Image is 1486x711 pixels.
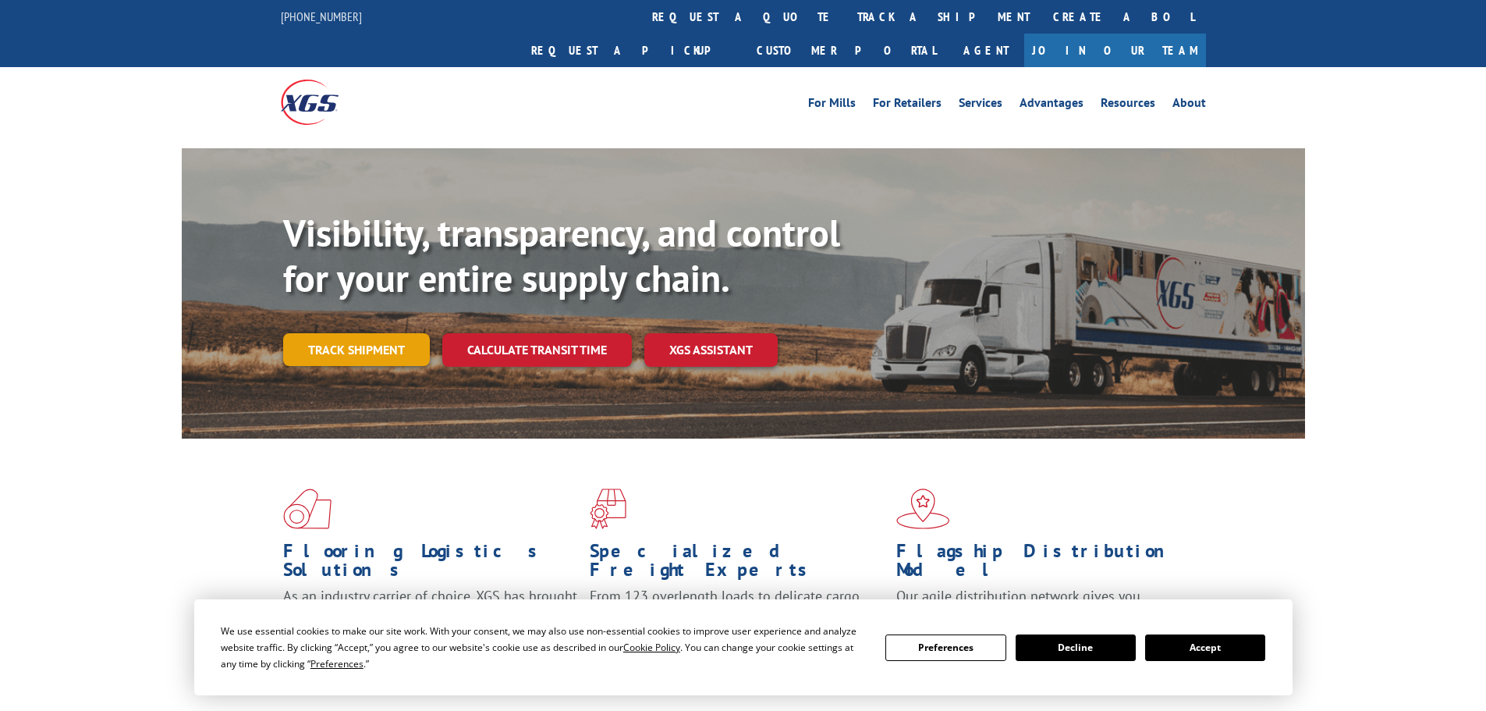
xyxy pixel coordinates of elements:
[283,333,430,366] a: Track shipment
[623,641,680,654] span: Cookie Policy
[310,657,364,670] span: Preferences
[283,489,332,529] img: xgs-icon-total-supply-chain-intelligence-red
[442,333,632,367] a: Calculate transit time
[896,587,1183,624] span: Our agile distribution network gives you nationwide inventory management on demand.
[283,587,577,642] span: As an industry carrier of choice, XGS has brought innovation and dedication to flooring logistics...
[221,623,867,672] div: We use essential cookies to make our site work. With your consent, we may also use non-essential ...
[808,97,856,114] a: For Mills
[520,34,745,67] a: Request a pickup
[1024,34,1206,67] a: Join Our Team
[1016,635,1136,661] button: Decline
[1020,97,1083,114] a: Advantages
[896,542,1191,587] h1: Flagship Distribution Model
[885,635,1005,661] button: Preferences
[590,489,626,529] img: xgs-icon-focused-on-flooring-red
[948,34,1024,67] a: Agent
[283,542,578,587] h1: Flooring Logistics Solutions
[1101,97,1155,114] a: Resources
[590,542,885,587] h1: Specialized Freight Experts
[590,587,885,656] p: From 123 overlength loads to delicate cargo, our experienced staff knows the best way to move you...
[194,599,1293,695] div: Cookie Consent Prompt
[873,97,942,114] a: For Retailers
[896,489,950,529] img: xgs-icon-flagship-distribution-model-red
[959,97,1002,114] a: Services
[1145,635,1265,661] button: Accept
[1172,97,1206,114] a: About
[283,208,840,302] b: Visibility, transparency, and control for your entire supply chain.
[644,333,778,367] a: XGS ASSISTANT
[281,9,362,24] a: [PHONE_NUMBER]
[745,34,948,67] a: Customer Portal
